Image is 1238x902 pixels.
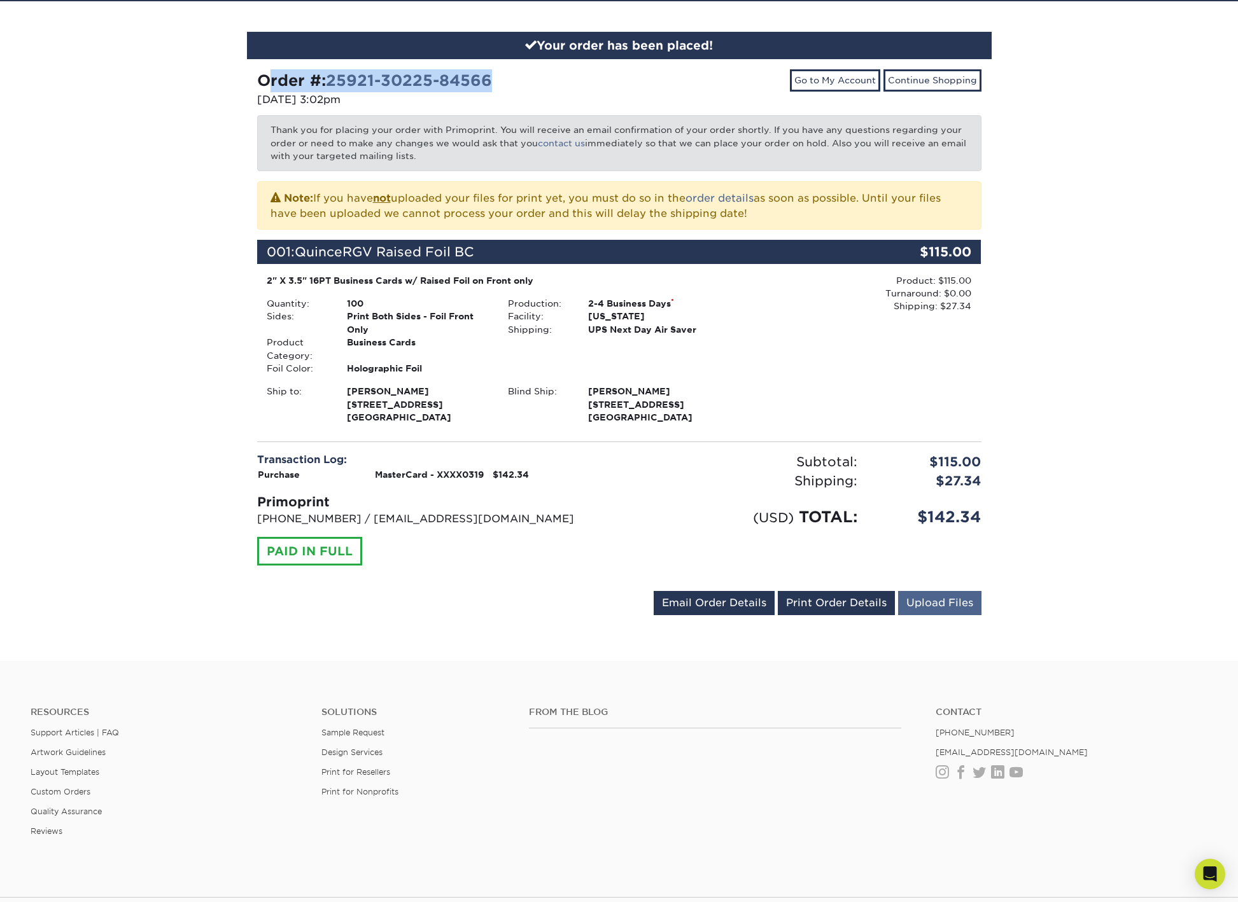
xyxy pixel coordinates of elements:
[936,728,1015,737] a: [PHONE_NUMBER]
[257,385,337,424] div: Ship to:
[898,591,981,615] a: Upload Files
[337,336,498,362] div: Business Cards
[790,69,880,91] a: Go to My Account
[347,385,489,398] span: [PERSON_NAME]
[588,385,730,422] strong: [GEOGRAPHIC_DATA]
[375,469,484,480] strong: MasterCard - XXXX0319
[538,138,585,148] a: contact us
[31,807,102,816] a: Quality Assurance
[861,240,981,264] div: $115.00
[321,767,390,777] a: Print for Resellers
[493,469,529,480] strong: $142.34
[936,747,1088,757] a: [EMAIL_ADDRESS][DOMAIN_NAME]
[619,452,867,471] div: Subtotal:
[31,728,119,737] a: Support Articles | FAQ
[257,452,610,468] div: Transaction Log:
[498,297,579,310] div: Production:
[579,310,740,323] div: [US_STATE]
[579,323,740,336] div: UPS Next Day Air Saver
[936,707,1207,718] a: Contact
[498,310,579,323] div: Facility:
[267,274,731,287] div: 2" X 3.5" 16PT Business Cards w/ Raised Foil on Front only
[321,787,398,796] a: Print for Nonprofits
[778,591,895,615] a: Print Order Details
[284,192,313,204] strong: Note:
[257,71,492,90] strong: Order #:
[31,826,62,836] a: Reviews
[686,192,754,204] a: order details
[321,728,384,737] a: Sample Request
[271,190,968,221] p: If you have uploaded your files for print yet, you must do so in the as soon as possible. Until y...
[257,492,610,511] div: Primoprint
[257,297,337,310] div: Quantity:
[579,297,740,310] div: 2-4 Business Days
[321,707,510,718] h4: Solutions
[529,707,901,718] h4: From the Blog
[31,747,106,757] a: Artwork Guidelines
[337,297,498,310] div: 100
[654,591,775,615] a: Email Order Details
[588,385,730,398] span: [PERSON_NAME]
[619,471,867,490] div: Shipping:
[257,92,610,108] p: [DATE] 3:02pm
[883,69,981,91] a: Continue Shopping
[337,362,498,375] div: Holographic Foil
[247,32,992,60] div: Your order has been placed!
[373,192,391,204] b: not
[337,310,498,336] div: Print Both Sides - Foil Front Only
[347,398,489,411] span: [STREET_ADDRESS]
[799,508,857,526] span: TOTAL:
[321,747,383,757] a: Design Services
[588,398,730,411] span: [STREET_ADDRESS]
[1195,859,1225,889] div: Open Intercom Messenger
[258,469,300,480] strong: Purchase
[31,707,302,718] h4: Resources
[257,362,337,375] div: Foil Color:
[326,71,492,90] a: 25921-30225-84566
[740,274,971,313] div: Product: $115.00 Turnaround: $0.00 Shipping: $27.34
[31,787,90,796] a: Custom Orders
[867,506,991,529] div: $142.34
[31,767,99,777] a: Layout Templates
[257,115,981,170] p: Thank you for placing your order with Primoprint. You will receive an email confirmation of your ...
[257,240,861,264] div: 001:
[257,537,362,566] div: PAID IN FULL
[498,323,579,336] div: Shipping:
[257,511,610,527] p: [PHONE_NUMBER] / [EMAIL_ADDRESS][DOMAIN_NAME]
[867,471,991,490] div: $27.34
[753,510,794,525] small: (USD)
[347,385,489,422] strong: [GEOGRAPHIC_DATA]
[257,336,337,362] div: Product Category:
[295,244,474,260] span: QuinceRGV Raised Foil BC
[257,310,337,336] div: Sides:
[867,452,991,471] div: $115.00
[498,385,579,424] div: Blind Ship:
